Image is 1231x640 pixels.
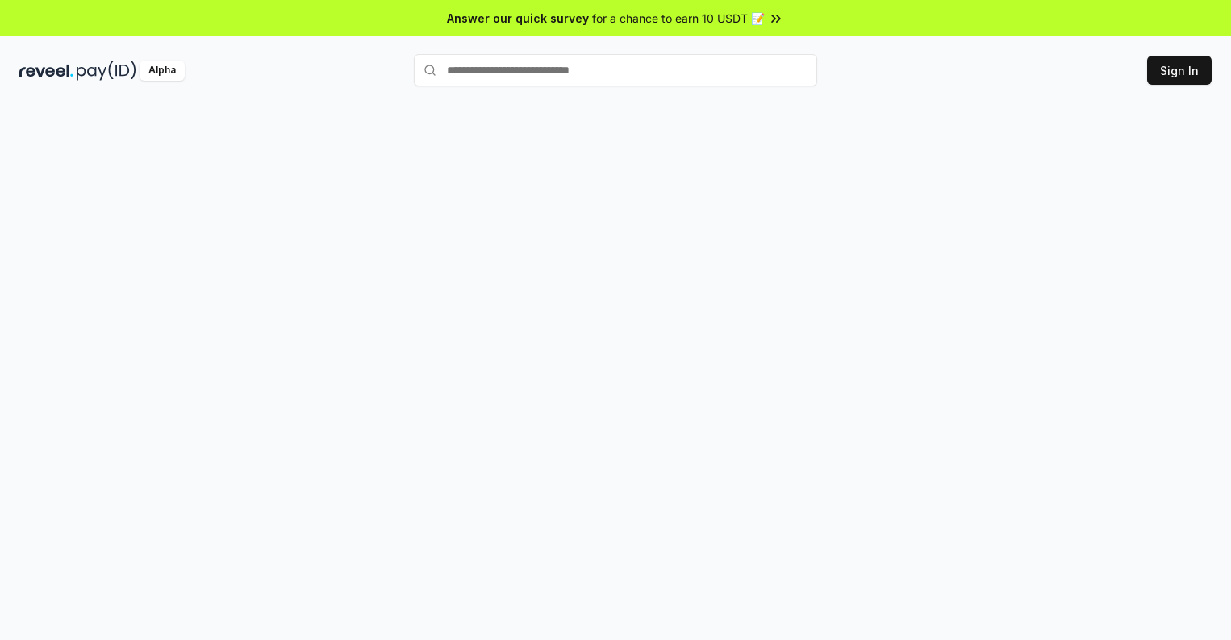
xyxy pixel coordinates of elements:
[447,10,589,27] span: Answer our quick survey
[19,61,73,81] img: reveel_dark
[592,10,765,27] span: for a chance to earn 10 USDT 📝
[1147,56,1212,85] button: Sign In
[140,61,185,81] div: Alpha
[77,61,136,81] img: pay_id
